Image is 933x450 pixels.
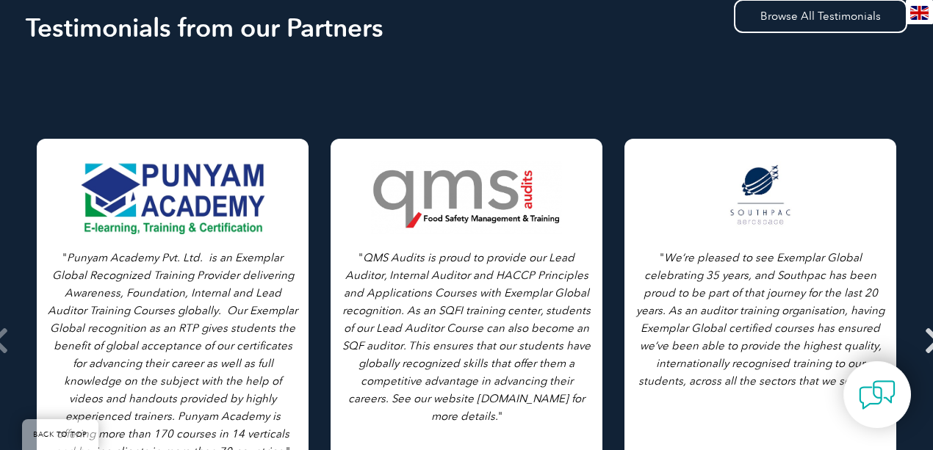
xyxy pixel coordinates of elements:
img: contact-chat.png [859,377,896,413]
p: " " [635,249,885,390]
i: We’re pleased to see Exemplar Global celebrating 35 years, and Southpac has been proud to be part... [636,251,885,388]
img: en [910,6,929,20]
h2: Testimonials from our Partners [26,16,907,40]
p: " " [342,249,591,425]
i: QMS Audits is proud to provide our Lead Auditor, Internal Auditor and HACCP Principles and Applic... [342,251,591,423]
a: BACK TO TOP [22,419,98,450]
